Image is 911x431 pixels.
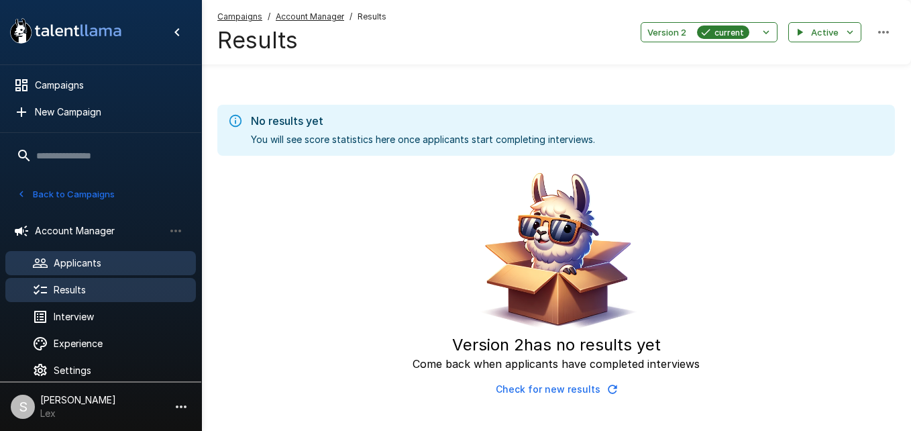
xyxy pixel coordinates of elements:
span: Version 2 [647,25,686,40]
p: Come back when applicants have completed interviews [413,356,700,372]
h5: Version 2 has no results yet [452,334,661,356]
h4: Results [217,26,386,54]
button: Version 2current [641,22,778,43]
div: You will see score statistics here once applicants start completing interviews. [251,109,595,152]
img: Animated document [472,166,640,334]
div: No results yet [251,113,595,129]
span: current [709,26,749,40]
button: Active [788,22,861,43]
button: Check for new results [490,377,622,402]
